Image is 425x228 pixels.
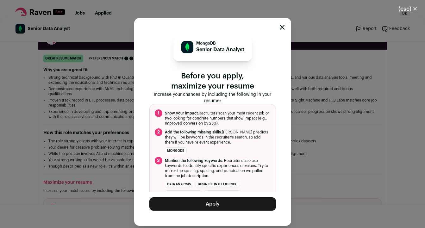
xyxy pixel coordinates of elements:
span: Show your impact. [165,111,199,115]
button: Close modal [280,25,285,30]
span: [PERSON_NAME] predicts they will be keywords in the recruiter's search, so add them if you have r... [165,130,271,145]
button: Apply [149,197,276,211]
li: data analysis [165,181,193,188]
span: . Recruiters also use keywords to identify specific experiences or values. Try to mirror the spel... [165,158,271,178]
li: predictive models [165,190,202,197]
span: 2 [155,128,162,136]
span: Add the following missing skills. [165,130,222,134]
span: 3 [155,157,162,164]
li: data visualization [204,190,241,197]
li: MongoDB [165,147,187,154]
p: Senior Data Analyst [196,46,244,53]
span: Mention the following keywords [165,159,222,163]
li: business intelligence [196,181,239,188]
button: Close modal [391,2,425,16]
span: Recruiters scan your most recent job or two looking for concrete numbers that show impact (e.g., ... [165,111,271,126]
p: Increase your chances by including the following in your resume: [149,91,276,104]
span: 1 [155,109,162,117]
p: Before you apply, maximize your resume [149,71,276,91]
p: MongoDB [196,41,244,46]
img: c5bf07b10918668e1a31cfea1b7e5a4b07ede11153f090b12a787418ee836f43.png [181,41,193,53]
